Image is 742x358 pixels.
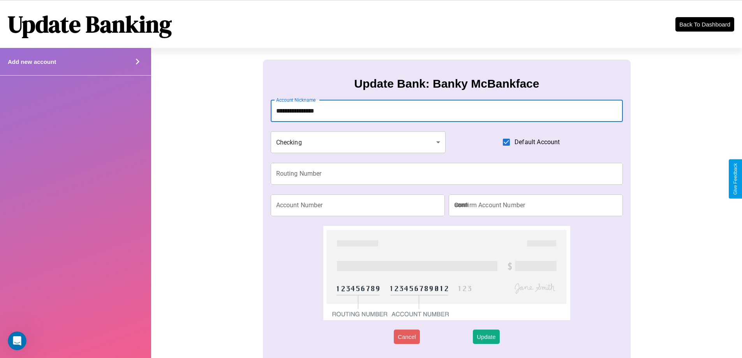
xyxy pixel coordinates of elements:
h3: Update Bank: Banky McBankface [354,77,539,90]
button: Cancel [394,330,420,344]
h4: Add new account [8,58,56,65]
iframe: Intercom live chat [8,332,26,350]
span: Default Account [515,138,560,147]
button: Update [473,330,499,344]
button: Back To Dashboard [675,17,734,32]
div: Give Feedback [733,163,738,195]
img: check [323,226,570,320]
h1: Update Banking [8,8,172,40]
label: Account Nickname [276,97,316,103]
div: Checking [271,131,446,153]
